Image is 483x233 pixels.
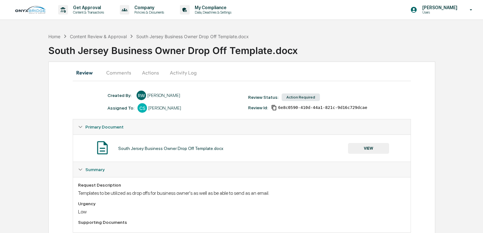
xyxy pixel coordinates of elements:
div: Supporting Documents [78,220,406,225]
span: Summary [85,167,105,172]
div: South Jersey Business Owner Drop Off Template.docx [118,146,223,151]
p: Users [417,10,461,15]
div: Primary Document [73,134,411,162]
div: Review Status: [248,95,278,100]
p: Company [129,5,167,10]
div: Urgency [78,201,406,206]
div: CS [138,103,147,113]
p: Data, Deadlines & Settings [190,10,235,15]
p: Policies & Documents [129,10,167,15]
p: Get Approval [68,5,107,10]
div: Primary Document [73,119,411,134]
span: Copy Id [271,105,277,111]
p: My Compliance [190,5,235,10]
p: [PERSON_NAME] [417,5,461,10]
div: secondary tabs example [73,65,411,80]
div: South Jersey Business Owner Drop Off Template.docx [136,34,249,39]
div: Home [48,34,60,39]
span: Primary Document [85,124,124,129]
button: Comments [101,65,136,80]
div: South Jersey Business Owner Drop Off Template.docx [48,40,483,56]
button: Actions [136,65,165,80]
img: logo [15,6,46,14]
div: [PERSON_NAME] [147,93,180,98]
button: VIEW [348,143,389,154]
p: Content & Transactions [68,10,107,15]
div: RW [137,91,146,100]
div: Content Review & Approval [70,34,127,39]
div: Summary [73,177,411,232]
button: Activity Log [165,65,202,80]
span: 6e8c0590-410d-44a1-821c-9d16c729dcae [278,105,367,110]
button: Review [73,65,101,80]
div: Templates to be utilized as drop offs for business owner's as well as be able to send as an email. [78,190,406,196]
div: Action Required [282,93,320,101]
div: Summary [73,162,411,177]
div: [PERSON_NAME] [148,105,181,111]
div: Created By: ‎ ‎ [107,93,133,98]
img: Document Icon [95,140,110,156]
div: Assigned To: [107,105,134,111]
div: Low [78,209,406,215]
div: Review Id: [248,105,268,110]
div: Request Description [78,182,406,188]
